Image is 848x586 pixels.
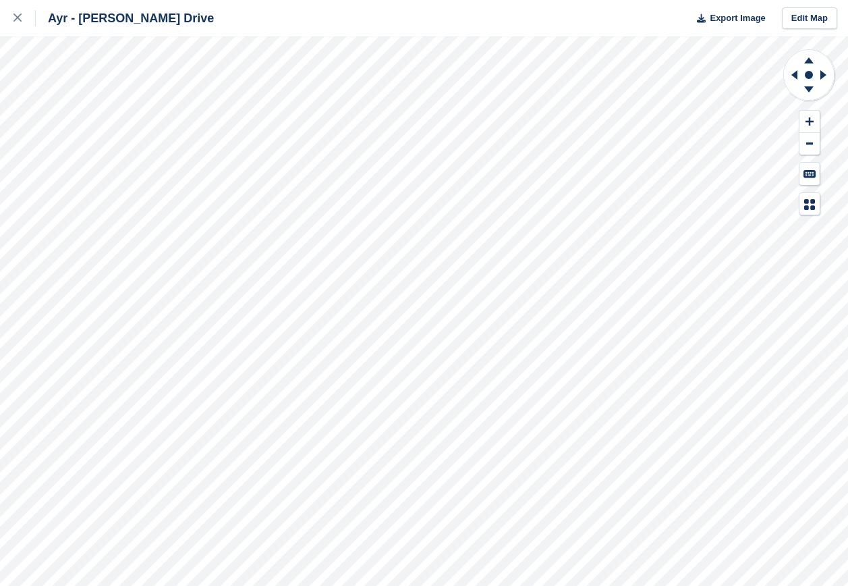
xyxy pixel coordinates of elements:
button: Zoom Out [799,133,820,155]
div: Ayr - [PERSON_NAME] Drive [36,10,214,26]
button: Keyboard Shortcuts [799,163,820,185]
button: Export Image [689,7,766,30]
button: Zoom In [799,111,820,133]
span: Export Image [710,11,765,25]
button: Map Legend [799,193,820,215]
a: Edit Map [782,7,837,30]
